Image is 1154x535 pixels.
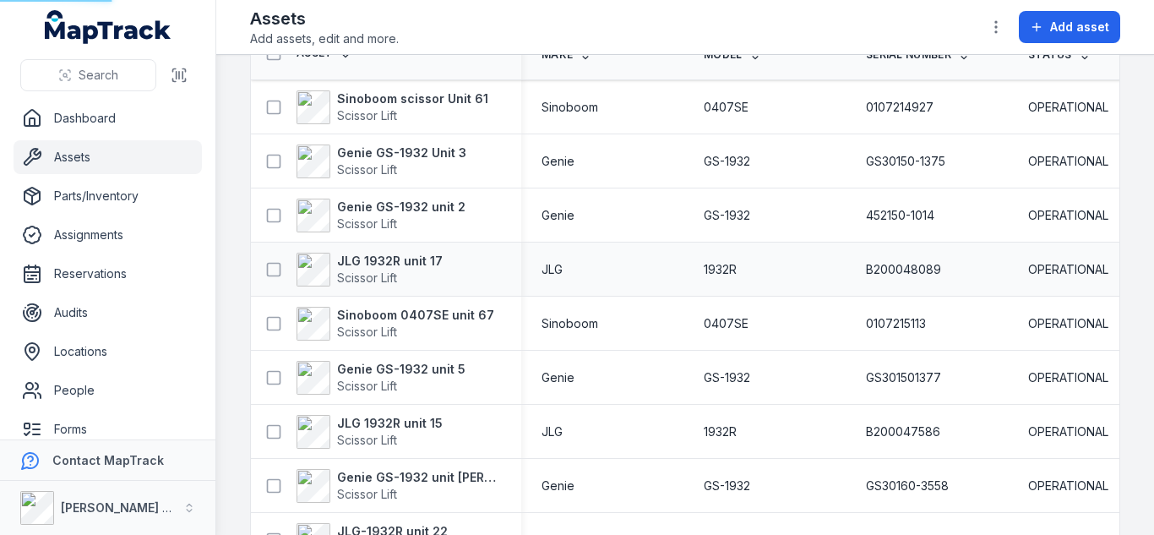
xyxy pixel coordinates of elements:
span: GS-1932 [704,207,750,224]
span: OPERATIONAL [1028,478,1108,494]
a: People [14,374,202,407]
strong: JLG 1932R unit 15 [337,415,443,432]
span: JLG [542,261,563,278]
span: 0107214927 [866,99,934,116]
strong: Sinoboom scissor Unit 61 [337,90,488,107]
a: Make [542,48,591,62]
span: Scissor Lift [337,162,397,177]
a: Assets [14,140,202,174]
span: GS30160-3558 [866,478,949,494]
a: Forms [14,412,202,446]
a: Dashboard [14,101,202,135]
span: GS-1932 [704,369,750,386]
span: 1932R [704,261,737,278]
strong: [PERSON_NAME] Air [61,500,178,515]
a: JLG 1932R unit 15Scissor Lift [297,415,443,449]
span: Scissor Lift [337,325,397,339]
span: Genie [542,369,574,386]
span: GS30150-1375 [866,153,945,170]
strong: Genie GS-1932 unit 2 [337,199,465,216]
span: GS-1932 [704,478,750,494]
span: B200047586 [866,423,940,440]
a: Genie GS-1932 unit 5Scissor Lift [297,361,465,395]
a: Genie GS-1932 Unit 3Scissor Lift [297,145,466,178]
a: Serial Number [866,48,970,62]
span: Serial Number [866,48,951,62]
span: Scissor Lift [337,270,397,285]
a: Sinoboom 0407SE unit 67Scissor Lift [297,307,494,341]
span: Scissor Lift [337,108,397,123]
span: Genie [542,207,574,224]
span: Add assets, edit and more. [250,30,399,47]
span: 0407SE [704,99,748,116]
span: Status [1028,48,1072,62]
span: GS-1932 [704,153,750,170]
span: 1932R [704,423,737,440]
span: Add asset [1050,19,1109,35]
span: OPERATIONAL [1028,153,1108,170]
span: OPERATIONAL [1028,261,1108,278]
span: OPERATIONAL [1028,315,1108,332]
span: OPERATIONAL [1028,207,1108,224]
button: Search [20,59,156,91]
a: Genie GS-1932 unit 2Scissor Lift [297,199,465,232]
span: Scissor Lift [337,487,397,501]
span: Sinoboom [542,99,598,116]
span: Sinoboom [542,315,598,332]
span: OPERATIONAL [1028,99,1108,116]
span: Make [542,48,573,62]
span: Scissor Lift [337,379,397,393]
strong: Contact MapTrack [52,453,164,467]
h2: Assets [250,7,399,30]
span: Model [704,48,743,62]
a: Locations [14,335,202,368]
a: Assignments [14,218,202,252]
a: Reservations [14,257,202,291]
span: Scissor Lift [337,216,397,231]
a: Parts/Inventory [14,179,202,213]
span: 0107215113 [866,315,926,332]
strong: Genie GS-1932 Unit 3 [337,145,466,161]
a: MapTrack [45,10,171,44]
span: OPERATIONAL [1028,423,1108,440]
a: Sinoboom scissor Unit 61Scissor Lift [297,90,488,124]
span: 452150-1014 [866,207,934,224]
span: JLG [542,423,563,440]
a: Audits [14,296,202,330]
span: Scissor Lift [337,433,397,447]
span: 0407SE [704,315,748,332]
strong: Genie GS-1932 unit 5 [337,361,465,378]
a: Model [704,48,761,62]
strong: JLG 1932R unit 17 [337,253,443,270]
a: JLG 1932R unit 17Scissor Lift [297,253,443,287]
a: Status [1028,48,1091,62]
a: Genie GS-1932 unit [PERSON_NAME] 7Scissor Lift [297,469,501,503]
span: OPERATIONAL [1028,369,1108,386]
span: B200048089 [866,261,941,278]
strong: Sinoboom 0407SE unit 67 [337,307,494,324]
span: Genie [542,153,574,170]
strong: Genie GS-1932 unit [PERSON_NAME] 7 [337,469,501,486]
span: GS301501377 [866,369,941,386]
span: Search [79,67,118,84]
button: Add asset [1019,11,1120,43]
span: Genie [542,478,574,494]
